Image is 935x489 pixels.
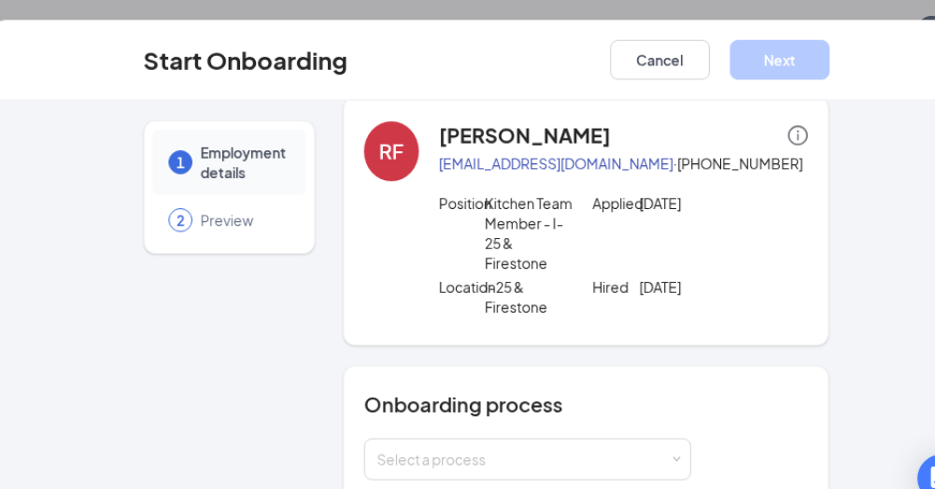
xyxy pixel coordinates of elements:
[423,114,584,140] h4: [PERSON_NAME]
[611,181,698,200] p: [DATE]
[200,133,280,171] span: Employment details
[177,197,185,216] span: 2
[567,181,610,200] p: Applied
[423,259,466,278] p: Location
[871,426,916,470] div: Open Intercom Messenger
[466,259,553,297] p: I-25 & Firestone
[365,421,639,440] div: Select a process
[567,259,610,278] p: Hired
[177,143,185,161] span: 1
[584,37,677,75] button: Cancel
[353,366,769,392] h4: Onboarding process
[147,40,338,72] h3: Start Onboarding
[423,144,770,162] p: · [PHONE_NUMBER]
[750,118,769,136] span: info-circle
[696,37,789,75] button: Next
[466,181,553,256] p: Kitchen Team Member - I-25 & Firestone
[367,129,390,155] div: RF
[423,145,643,161] a: [EMAIL_ADDRESS][DOMAIN_NAME]
[611,259,698,278] p: [DATE]
[423,181,466,200] p: Position
[200,197,280,216] span: Preview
